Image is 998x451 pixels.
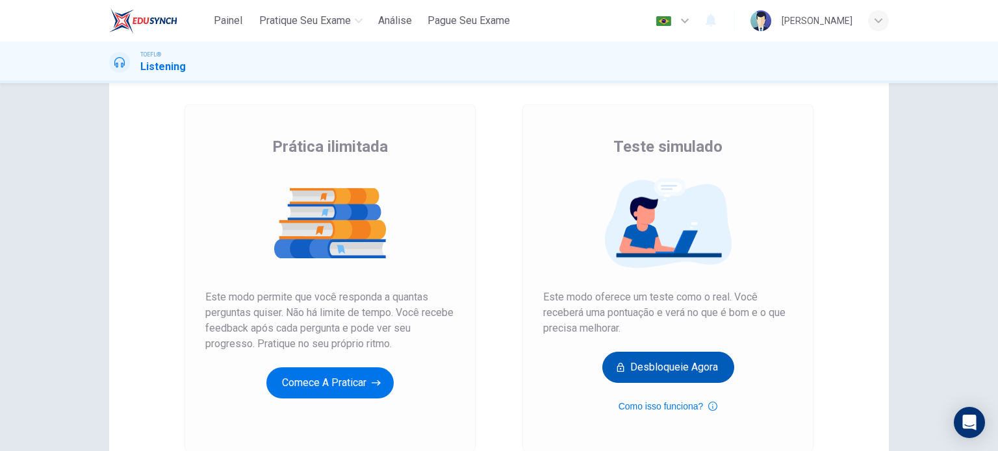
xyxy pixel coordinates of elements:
[254,9,368,32] button: Pratique seu exame
[428,13,510,29] span: Pague Seu Exame
[266,367,394,398] button: Comece a praticar
[613,136,723,157] span: Teste simulado
[422,9,515,32] button: Pague Seu Exame
[543,289,793,336] span: Este modo oferece um teste como o real. Você receberá uma pontuação e verá no que é bom e o que p...
[109,8,207,34] a: EduSynch logo
[782,13,852,29] div: [PERSON_NAME]
[207,9,249,32] button: Painel
[378,13,412,29] span: Análise
[954,407,985,438] div: Open Intercom Messenger
[109,8,177,34] img: EduSynch logo
[619,398,718,414] button: Como isso funciona?
[373,9,417,32] button: Análise
[140,59,186,75] h1: Listening
[272,136,388,157] span: Prática ilimitada
[205,289,455,352] span: Este modo permite que você responda a quantas perguntas quiser. Não há limite de tempo. Você rece...
[750,10,771,31] img: Profile picture
[259,13,351,29] span: Pratique seu exame
[214,13,242,29] span: Painel
[602,352,734,383] button: Desbloqueie agora
[140,50,161,59] span: TOEFL®
[656,16,672,26] img: pt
